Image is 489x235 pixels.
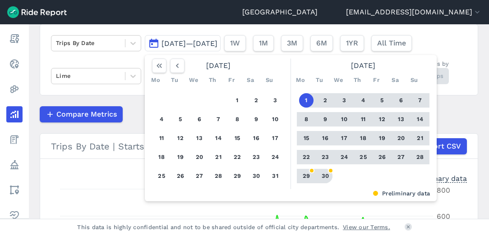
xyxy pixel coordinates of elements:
[230,38,240,49] span: 1W
[173,131,188,145] button: 12
[318,131,332,145] button: 16
[262,73,277,87] div: Su
[211,131,226,145] button: 14
[337,112,351,127] button: 10
[192,150,207,164] button: 20
[394,93,408,108] button: 6
[186,73,201,87] div: We
[337,93,351,108] button: 3
[287,38,297,49] span: 3M
[299,150,314,164] button: 22
[318,150,332,164] button: 23
[316,38,327,49] span: 6M
[268,93,282,108] button: 3
[230,150,244,164] button: 22
[148,59,288,73] div: [DATE]
[318,112,332,127] button: 9
[154,131,169,145] button: 11
[437,186,450,194] tspan: 800
[318,169,332,183] button: 30
[249,150,263,164] button: 23
[249,131,263,145] button: 16
[377,38,406,49] span: All Time
[268,169,282,183] button: 31
[249,93,263,108] button: 2
[259,38,268,49] span: 1M
[152,189,430,198] div: Preliminary data
[230,169,244,183] button: 29
[192,169,207,183] button: 27
[299,112,314,127] button: 8
[6,157,23,173] a: Policy
[192,131,207,145] button: 13
[249,169,263,183] button: 30
[154,112,169,127] button: 4
[6,81,23,97] a: Heatmaps
[173,150,188,164] button: 19
[268,131,282,145] button: 17
[6,31,23,47] a: Report
[346,38,358,49] span: 1YR
[394,150,408,164] button: 27
[51,138,467,154] div: Trips By Date | Starts | Lime
[312,73,327,87] div: Tu
[394,131,408,145] button: 20
[375,93,389,108] button: 5
[242,7,318,18] a: [GEOGRAPHIC_DATA]
[205,73,220,87] div: Th
[230,93,244,108] button: 1
[356,112,370,127] button: 11
[299,169,314,183] button: 29
[6,106,23,122] a: Analyze
[420,141,461,152] span: Export CSV
[192,112,207,127] button: 6
[299,93,314,108] button: 1
[243,73,258,87] div: Sa
[413,150,427,164] button: 28
[253,35,274,51] button: 1M
[318,93,332,108] button: 2
[310,35,333,51] button: 6M
[154,169,169,183] button: 25
[173,112,188,127] button: 5
[224,35,246,51] button: 1W
[145,35,221,51] button: [DATE]—[DATE]
[407,73,421,87] div: Su
[369,73,383,87] div: Fr
[224,73,239,87] div: Fr
[375,131,389,145] button: 19
[6,131,23,148] a: Fees
[375,150,389,164] button: 26
[173,169,188,183] button: 26
[6,56,23,72] a: Realtime
[249,112,263,127] button: 9
[211,150,226,164] button: 21
[7,6,67,18] img: Ride Report
[268,150,282,164] button: 24
[167,73,182,87] div: Tu
[343,223,390,231] a: View our Terms.
[230,131,244,145] button: 15
[148,73,163,87] div: Mo
[337,131,351,145] button: 17
[230,112,244,127] button: 8
[268,112,282,127] button: 10
[388,73,402,87] div: Sa
[293,59,433,73] div: [DATE]
[299,131,314,145] button: 15
[437,212,450,221] tspan: 600
[394,112,408,127] button: 13
[56,109,117,120] span: Compare Metrics
[356,93,370,108] button: 4
[293,73,308,87] div: Mo
[6,182,23,198] a: Areas
[331,73,346,87] div: We
[371,35,412,51] button: All Time
[356,150,370,164] button: 25
[161,39,217,48] span: [DATE]—[DATE]
[154,150,169,164] button: 18
[340,35,364,51] button: 1YR
[40,106,123,122] button: Compare Metrics
[413,131,427,145] button: 21
[413,93,427,108] button: 7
